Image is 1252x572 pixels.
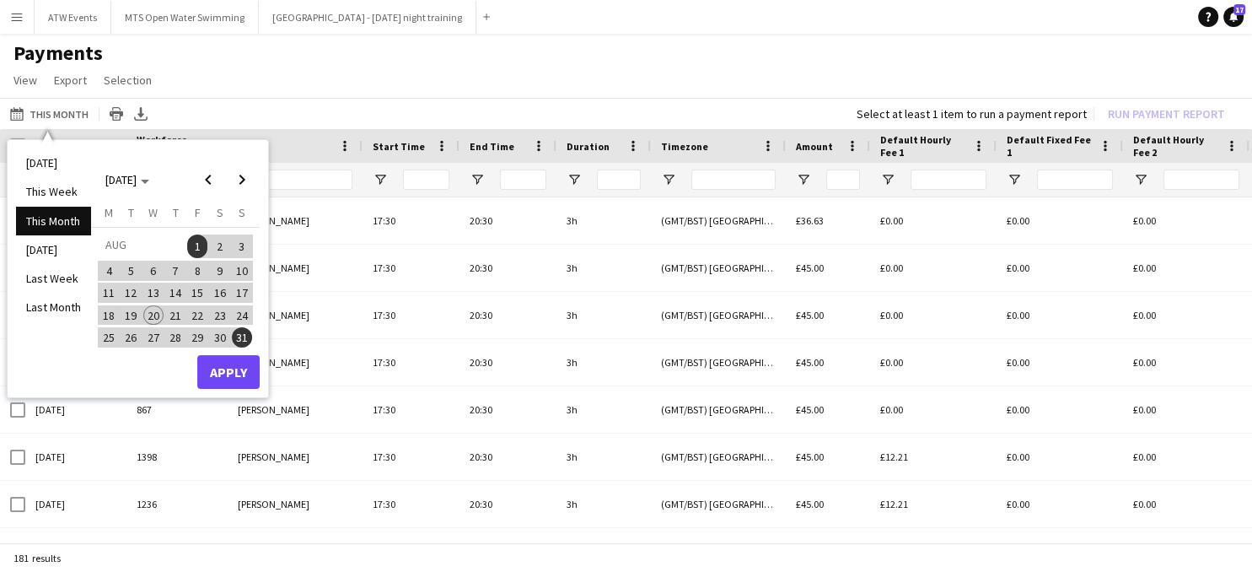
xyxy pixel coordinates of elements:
div: 3h [556,197,651,244]
button: 01-08-2025 [186,234,208,260]
input: Name Filter Input [268,170,352,190]
span: [PERSON_NAME] [238,309,309,321]
span: 18 [99,305,119,326]
span: 4 [99,261,119,281]
div: 20:30 [459,245,556,291]
span: 15 [187,283,207,303]
span: View [13,73,37,88]
span: £36.63 [796,214,824,227]
span: T [128,205,134,220]
span: 22 [187,305,207,326]
div: 17:30 [363,434,459,480]
button: 19-08-2025 [120,304,142,326]
span: 13 [143,283,164,303]
span: Selection [104,73,152,88]
span: 20 [143,305,164,326]
button: Open Filter Menu [470,172,485,187]
div: 3h [556,339,651,386]
span: 7 [165,261,185,281]
div: (GMT/BST) [GEOGRAPHIC_DATA] [651,434,786,480]
span: 31 [232,327,252,348]
span: [PERSON_NAME] [238,403,309,416]
span: 3 [232,235,252,258]
div: £0.00 [997,292,1123,338]
span: 21 [165,305,185,326]
button: 08-08-2025 [186,260,208,282]
div: (GMT/BST) [GEOGRAPHIC_DATA] [651,386,786,433]
li: [DATE] [16,235,91,264]
span: £45.00 [796,262,824,274]
div: £0.00 [870,292,997,338]
div: Select at least 1 item to run a payment report [857,106,1087,121]
div: 3h [556,434,651,480]
div: £0.00 [1123,434,1249,480]
div: [DATE] [25,481,126,527]
div: £0.00 [997,197,1123,244]
div: £0.00 [1123,197,1249,244]
div: £0.00 [1123,339,1249,386]
span: T [172,205,178,220]
button: 28-08-2025 [164,326,186,348]
input: Default Hourly Fee 2 Filter Input [1163,170,1239,190]
div: 1236 [126,481,228,527]
div: £0.00 [1123,292,1249,338]
span: [PERSON_NAME] [238,356,309,369]
a: Selection [97,69,159,91]
div: 3h [556,245,651,291]
span: 2 [210,235,230,258]
button: 07-08-2025 [164,260,186,282]
input: Default Fixed Fee 1 Filter Input [1037,170,1113,190]
span: 29 [187,327,207,348]
div: [DATE] [25,386,126,433]
span: 30 [210,327,230,348]
span: 11 [99,283,119,303]
button: 30-08-2025 [208,326,230,348]
div: £12.21 [870,434,997,480]
a: Export [47,69,94,91]
input: Start Time Filter Input [403,170,449,190]
span: Duration [567,140,610,153]
div: 1398 [126,434,228,480]
div: 17:30 [363,292,459,338]
button: 12-08-2025 [120,282,142,304]
div: 17:30 [363,481,459,527]
button: 09-08-2025 [208,260,230,282]
button: Open Filter Menu [567,172,582,187]
button: 13-08-2025 [142,282,164,304]
div: 20:30 [459,197,556,244]
button: 23-08-2025 [208,304,230,326]
input: Default Hourly Fee 1 Filter Input [911,170,986,190]
div: 20:30 [459,339,556,386]
button: Open Filter Menu [796,172,811,187]
li: [DATE] [16,148,91,177]
span: 10 [232,261,252,281]
button: 25-08-2025 [98,326,120,348]
div: 17:30 [363,386,459,433]
button: Next month [225,163,259,197]
button: Open Filter Menu [1007,172,1022,187]
div: 20:30 [459,481,556,527]
td: AUG [98,234,186,260]
div: £0.00 [1123,386,1249,433]
div: £0.00 [870,197,997,244]
span: Amount [796,140,833,153]
div: £12.21 [870,481,997,527]
button: 26-08-2025 [120,326,142,348]
div: £0.00 [997,339,1123,386]
span: W [148,205,158,220]
span: [PERSON_NAME] [238,451,309,463]
button: ATW Events [35,1,111,34]
li: This Week [16,177,91,206]
span: 28 [165,327,185,348]
span: Start Time [373,140,425,153]
div: (GMT/BST) [GEOGRAPHIC_DATA] [651,292,786,338]
a: 17 [1223,7,1244,27]
button: Open Filter Menu [373,172,388,187]
button: Apply [197,355,260,389]
span: S [239,205,245,220]
span: Default Hourly Fee 2 [1133,133,1219,159]
span: 16 [210,283,230,303]
span: 5 [121,261,142,281]
div: 3h [556,386,651,433]
span: Default Hourly Fee 1 [880,133,966,159]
